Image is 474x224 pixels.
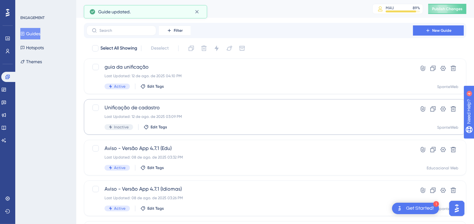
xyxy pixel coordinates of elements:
[437,125,458,130] div: SponteWeb
[151,44,169,52] span: Deselect
[144,125,167,130] button: Edit Tags
[20,56,42,67] button: Themes
[114,206,125,211] span: Active
[114,165,125,170] span: Active
[44,3,46,8] div: 4
[151,125,167,130] span: Edit Tags
[147,84,164,89] span: Edit Tags
[15,2,40,9] span: Need Help?
[432,6,463,11] span: Publish Changes
[159,25,191,36] button: Filter
[447,199,466,218] iframe: UserGuiding AI Assistant Launcher
[147,165,164,170] span: Edit Tags
[406,205,434,212] div: Get Started!
[105,114,395,119] div: Last Updated: 12 de ago. de 2025 03:09 PM
[100,44,137,52] span: Select All Showing
[105,104,395,112] span: Unificação de cadastro
[98,8,131,16] span: Guide updated.
[114,84,125,89] span: Active
[105,145,395,152] span: Aviso - Versão App 4.7.1 (Edu)
[392,203,439,214] div: Open Get Started! checklist, remaining modules: 1
[105,155,395,160] div: Last Updated: 08 de ago. de 2025 03:32 PM
[145,43,174,54] button: Deselect
[427,166,458,171] div: Educacional Web
[114,125,129,130] span: Inactive
[20,42,44,53] button: Hotspots
[428,4,466,14] button: Publish Changes
[386,5,394,10] div: MAU
[20,28,40,39] button: Guides
[396,205,403,212] img: launcher-image-alternative-text
[105,73,395,78] div: Last Updated: 12 de ago. de 2025 04:10 PM
[174,28,183,33] span: Filter
[432,28,452,33] span: New Guide
[84,4,356,13] div: Guides
[437,84,458,89] div: SponteWeb
[147,206,164,211] span: Edit Tags
[413,25,464,36] button: New Guide
[105,195,395,200] div: Last Updated: 08 de ago. de 2025 03:26 PM
[140,206,164,211] button: Edit Tags
[140,165,164,170] button: Edit Tags
[433,201,439,207] div: 1
[413,5,420,10] div: 89 %
[20,15,44,20] div: ENGAGEMENT
[105,63,395,71] span: guia da unificação
[99,28,151,33] input: Search
[105,185,395,193] span: Aviso - Versão App 4.7.1 (Idiomas)
[140,84,164,89] button: Edit Tags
